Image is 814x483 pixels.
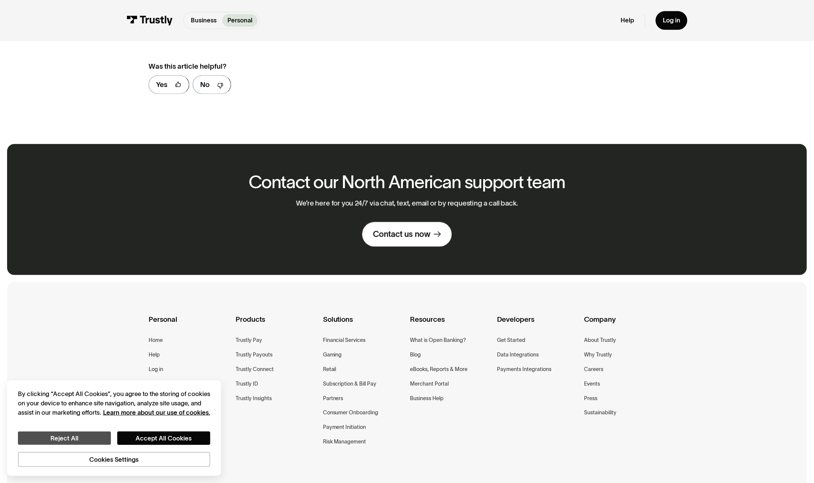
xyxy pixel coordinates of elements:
[323,423,366,432] a: Payment Initiation
[249,172,565,192] h2: Contact our North American support team
[410,365,467,374] a: eBooks, Reports & More
[621,16,634,25] a: Help
[323,336,366,345] a: Financial Services
[410,394,444,403] a: Business Help
[656,11,687,30] a: Log in
[323,365,336,374] a: Retail
[103,409,210,416] a: More information about your privacy, opens in a new tab
[127,16,173,25] img: Trustly Logo
[200,80,209,90] div: No
[497,314,578,336] div: Developers
[296,199,518,208] p: We’re here for you 24/7 via chat, text, email or by requesting a call back.
[323,379,377,389] a: Subscription & Bill Pay
[584,350,612,359] a: Why Trustly
[18,389,210,467] div: Privacy
[236,365,274,374] a: Trustly Connect
[497,365,552,374] a: Payments Integrations
[149,350,160,359] a: Help
[149,365,163,374] a: Log in
[149,336,163,345] a: Home
[222,14,258,27] a: Personal
[18,431,111,445] button: Reject All
[323,394,344,403] a: Partners
[410,379,449,389] a: Merchant Portal
[584,379,600,389] a: Events
[191,16,217,25] p: Business
[149,75,189,94] a: Yes
[410,350,421,359] a: Blog
[663,16,680,25] div: Log in
[149,314,230,336] div: Personal
[156,80,167,90] div: Yes
[373,229,431,240] div: Contact us now
[236,379,258,389] a: Trustly ID
[18,452,210,467] button: Cookies Settings
[236,394,272,403] a: Trustly Insights
[149,61,462,72] div: Was this article helpful?
[584,314,665,336] div: Company
[323,350,342,359] a: Gaming
[497,350,539,359] a: Data Integrations
[497,336,525,345] a: Get Started
[227,16,252,25] p: Personal
[323,437,366,446] a: Risk Management
[323,314,404,336] div: Solutions
[323,408,379,417] a: Consumer Onboarding
[18,389,210,417] div: By clicking “Accept All Cookies”, you agree to the storing of cookies on your device to enhance s...
[410,314,491,336] div: Resources
[584,408,617,417] a: Sustainability
[117,431,210,445] button: Accept All Cookies
[584,394,598,403] a: Press
[7,380,221,476] div: Cookie banner
[186,14,222,27] a: Business
[236,350,273,359] a: Trustly Payouts
[410,336,466,345] a: What is Open Banking?
[236,314,317,336] div: Products
[193,75,231,94] a: No
[584,336,616,345] a: About Trustly
[236,336,262,345] a: Trustly Pay
[362,222,452,247] a: Contact us now
[584,365,604,374] a: Careers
